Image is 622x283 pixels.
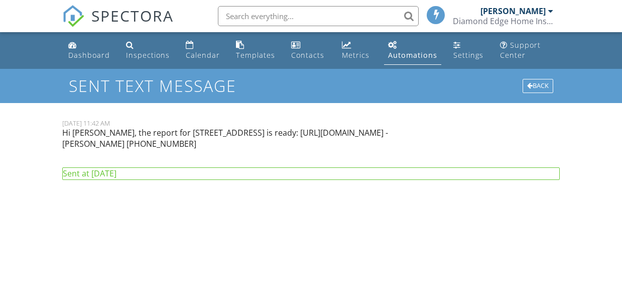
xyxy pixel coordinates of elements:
p: Hi [PERSON_NAME], the report for [STREET_ADDRESS] is ready: [URL][DOMAIN_NAME] - [PERSON_NAME] [P... [62,127,432,150]
input: Search everything... [218,6,419,26]
a: Metrics [338,36,376,65]
a: Contacts [287,36,330,65]
div: Support Center [500,40,541,60]
a: SPECTORA [62,14,174,35]
a: Dashboard [64,36,114,65]
a: Settings [449,36,488,65]
a: Calendar [182,36,224,65]
div: Automations [388,50,437,60]
div: [DATE] 11:42 AM [62,119,432,127]
a: Back [523,80,553,89]
div: Sent at [DATE] [63,168,559,179]
span: SPECTORA [91,5,174,26]
a: Automations (Basic) [384,36,441,65]
img: The Best Home Inspection Software - Spectora [62,5,84,27]
div: Back [523,79,553,93]
div: Contacts [291,50,324,60]
a: Templates [232,36,279,65]
div: Dashboard [68,50,110,60]
a: Inspections [122,36,174,65]
h1: Sent Text Message [69,77,554,95]
a: Support Center [496,36,558,65]
div: Templates [236,50,275,60]
div: Inspections [126,50,170,60]
div: Calendar [186,50,220,60]
div: Diamond Edge Home Inspections, LLC [453,16,553,26]
div: Settings [453,50,483,60]
div: Metrics [342,50,369,60]
div: [PERSON_NAME] [480,6,546,16]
